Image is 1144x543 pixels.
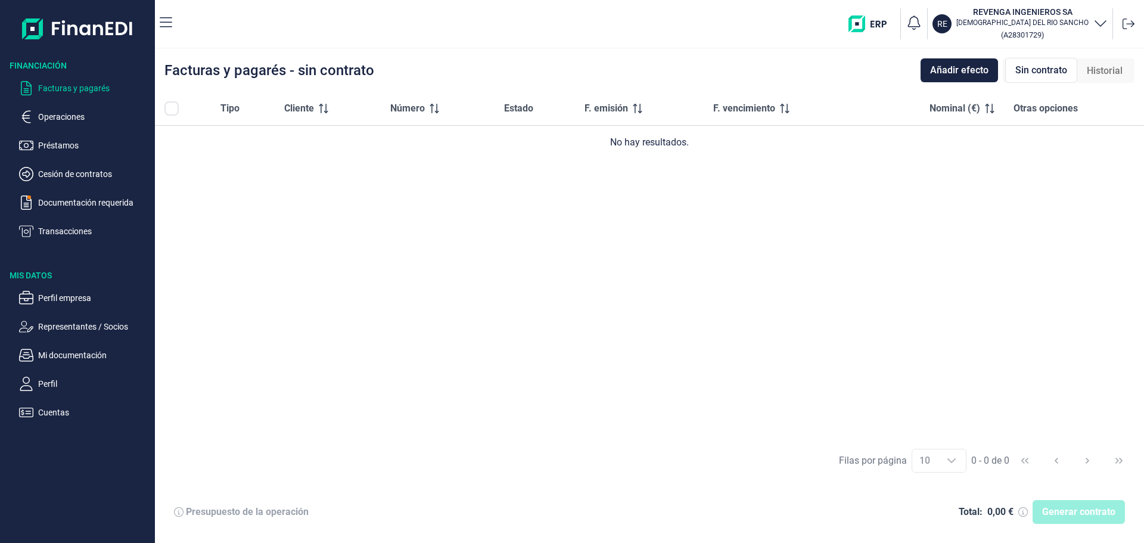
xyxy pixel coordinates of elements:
[19,138,150,153] button: Préstamos
[987,506,1014,518] div: 0,00 €
[19,81,150,95] button: Facturas y pagarés
[38,291,150,305] p: Perfil empresa
[1001,30,1044,39] small: Copiar cif
[19,377,150,391] button: Perfil
[1087,64,1123,78] span: Historial
[38,81,150,95] p: Facturas y pagarés
[921,58,998,82] button: Añadir efecto
[19,319,150,334] button: Representantes / Socios
[959,506,983,518] div: Total:
[164,101,179,116] div: All items unselected
[713,101,775,116] span: F. vencimiento
[1011,446,1039,475] button: First Page
[284,101,314,116] span: Cliente
[38,224,150,238] p: Transacciones
[1073,446,1102,475] button: Next Page
[220,101,240,116] span: Tipo
[956,18,1089,27] p: [DEMOGRAPHIC_DATA] DEL RIO SANCHO
[1077,59,1132,83] div: Historial
[1014,101,1078,116] span: Otras opciones
[38,319,150,334] p: Representantes / Socios
[19,196,150,210] button: Documentación requerida
[19,291,150,305] button: Perfil empresa
[1005,58,1077,83] div: Sin contrato
[839,454,907,468] div: Filas por página
[38,405,150,420] p: Cuentas
[19,348,150,362] button: Mi documentación
[38,110,150,124] p: Operaciones
[38,377,150,391] p: Perfil
[971,456,1009,466] span: 0 - 0 de 0
[929,101,980,116] span: Nominal (€)
[38,196,150,210] p: Documentación requerida
[1105,446,1133,475] button: Last Page
[38,138,150,153] p: Préstamos
[390,101,425,116] span: Número
[585,101,628,116] span: F. emisión
[19,405,150,420] button: Cuentas
[956,6,1089,18] h3: REVENGA INGENIEROS SA
[504,101,533,116] span: Estado
[1015,63,1067,77] span: Sin contrato
[1042,446,1071,475] button: Previous Page
[164,135,1134,150] div: No hay resultados.
[22,10,133,48] img: Logo de aplicación
[19,224,150,238] button: Transacciones
[937,449,966,472] div: Choose
[848,15,896,32] img: erp
[38,348,150,362] p: Mi documentación
[164,63,374,77] div: Facturas y pagarés - sin contrato
[937,18,947,30] p: RE
[19,110,150,124] button: Operaciones
[930,63,988,77] span: Añadir efecto
[932,6,1108,42] button: REREVENGA INGENIEROS SA[DEMOGRAPHIC_DATA] DEL RIO SANCHO(A28301729)
[186,506,309,518] div: Presupuesto de la operación
[19,167,150,181] button: Cesión de contratos
[38,167,150,181] p: Cesión de contratos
